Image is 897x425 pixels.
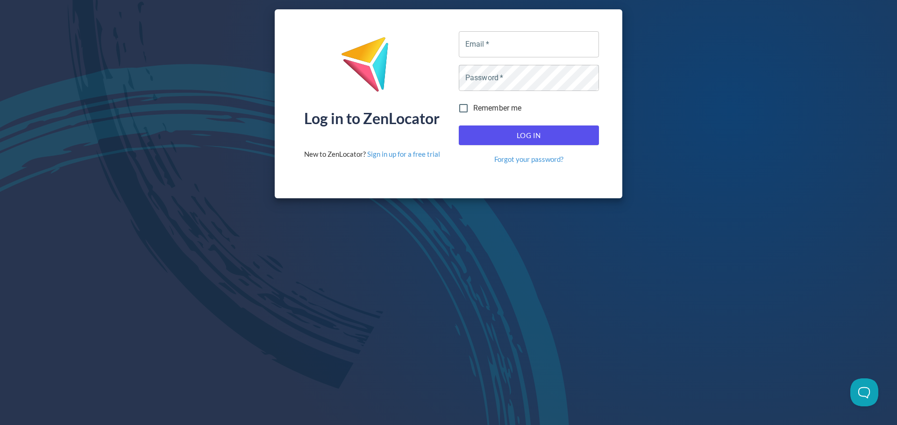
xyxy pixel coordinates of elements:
button: Log In [459,125,599,145]
iframe: Toggle Customer Support [850,378,878,406]
a: Sign in up for a free trial [367,150,440,158]
img: ZenLocator [341,36,403,99]
a: Forgot your password? [494,154,563,164]
span: Remember me [473,103,522,114]
div: New to ZenLocator? [304,149,440,159]
div: Log in to ZenLocator [304,111,440,126]
span: Log In [469,129,589,141]
input: name@company.com [459,31,599,57]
